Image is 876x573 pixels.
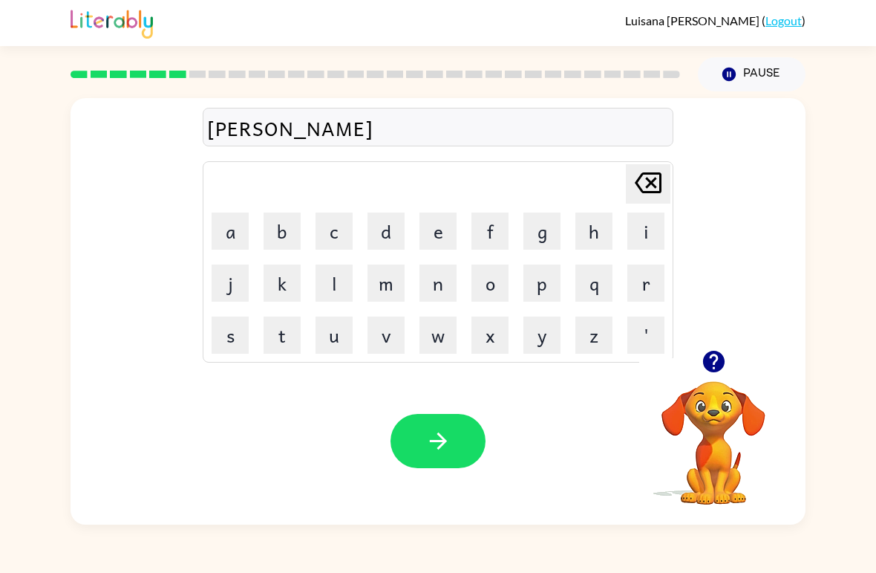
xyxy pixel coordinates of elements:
button: g [523,213,560,250]
img: Literably [71,6,153,39]
button: c [316,213,353,250]
button: y [523,317,560,354]
a: Logout [765,13,802,27]
button: i [627,213,664,250]
button: x [471,317,509,354]
button: f [471,213,509,250]
button: a [212,213,249,250]
button: z [575,317,612,354]
button: o [471,265,509,302]
button: p [523,265,560,302]
button: j [212,265,249,302]
div: ( ) [625,13,805,27]
button: m [367,265,405,302]
button: n [419,265,457,302]
button: r [627,265,664,302]
button: e [419,213,457,250]
button: k [264,265,301,302]
span: Luisana [PERSON_NAME] [625,13,762,27]
button: u [316,317,353,354]
button: h [575,213,612,250]
button: Pause [698,57,805,91]
button: ' [627,317,664,354]
button: v [367,317,405,354]
button: b [264,213,301,250]
video: Your browser must support playing .mp4 files to use Literably. Please try using another browser. [639,358,788,507]
button: s [212,317,249,354]
button: t [264,317,301,354]
button: d [367,213,405,250]
button: w [419,317,457,354]
div: [PERSON_NAME] [207,112,669,143]
button: q [575,265,612,302]
button: l [316,265,353,302]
